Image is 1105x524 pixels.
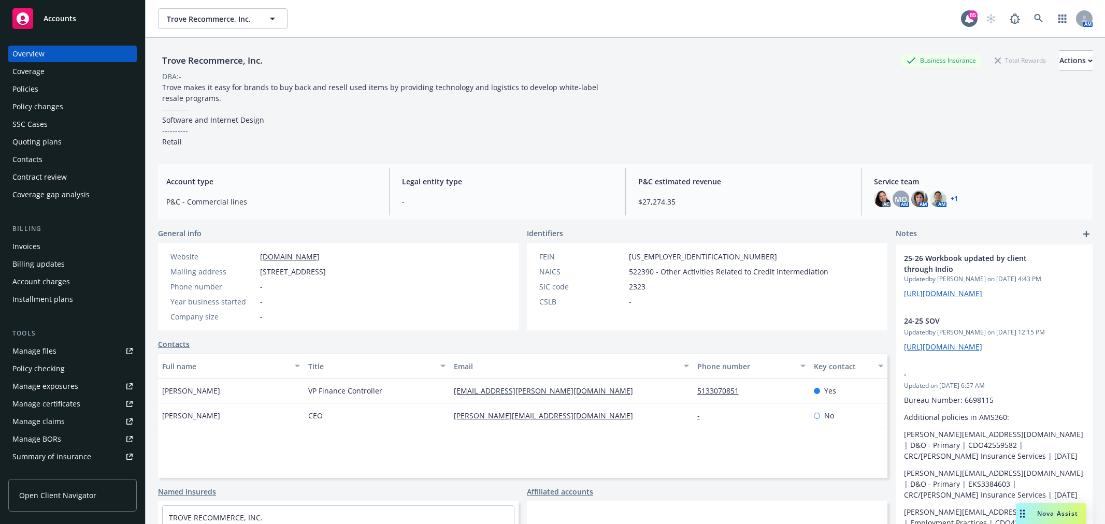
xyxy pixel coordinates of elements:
[169,513,263,522] a: TROVE RECOMMERCE, INC.
[904,395,1084,405] p: Bureau Number: 6698115
[12,413,65,430] div: Manage claims
[12,256,65,272] div: Billing updates
[308,385,382,396] span: VP Finance Controller
[930,191,946,207] img: photo
[162,385,220,396] span: [PERSON_NAME]
[12,291,73,308] div: Installment plans
[896,244,1093,307] div: 25-26 Workbook updated by client through IndioUpdatedby [PERSON_NAME] on [DATE] 4:43 PM[URL][DOMA...
[8,134,137,150] a: Quoting plans
[8,116,137,133] a: SSC Cases
[12,63,45,80] div: Coverage
[162,410,220,421] span: [PERSON_NAME]
[308,410,323,421] span: CEO
[12,81,38,97] div: Policies
[1037,509,1078,518] span: Nova Assist
[454,361,677,372] div: Email
[904,253,1057,274] span: 25-26 Workbook updated by client through Indio
[166,176,377,187] span: Account type
[1028,8,1049,29] a: Search
[539,251,625,262] div: FEIN
[904,342,982,352] a: [URL][DOMAIN_NAME]
[158,339,190,350] a: Contacts
[989,54,1051,67] div: Total Rewards
[454,386,641,396] a: [EMAIL_ADDRESS][PERSON_NAME][DOMAIN_NAME]
[8,63,137,80] a: Coverage
[8,4,137,33] a: Accounts
[260,281,263,292] span: -
[8,186,137,203] a: Coverage gap analysis
[44,14,76,23] span: Accounts
[8,256,137,272] a: Billing updates
[904,468,1084,500] p: [PERSON_NAME][EMAIL_ADDRESS][DOMAIN_NAME] | D&O - Primary | EKS3384603 | CRC/[PERSON_NAME] Insura...
[8,343,137,359] a: Manage files
[454,411,641,420] a: [PERSON_NAME][EMAIL_ADDRESS][DOMAIN_NAME]
[170,296,256,307] div: Year business started
[901,54,981,67] div: Business Insurance
[629,251,777,262] span: [US_EMPLOYER_IDENTIFICATION_NUMBER]
[638,176,849,187] span: P&C estimated revenue
[158,8,288,29] button: Trove Recommerce, Inc.
[158,354,304,379] button: Full name
[8,328,137,339] div: Tools
[1059,51,1093,70] div: Actions
[170,266,256,277] div: Mailing address
[12,98,63,115] div: Policy changes
[8,98,137,115] a: Policy changes
[968,10,978,20] div: 85
[1016,503,1029,524] div: Drag to move
[896,228,917,240] span: Notes
[539,281,625,292] div: SIC code
[170,251,256,262] div: Website
[8,413,137,430] a: Manage claims
[402,196,612,207] span: -
[981,8,1001,29] a: Start snowing
[8,46,137,62] a: Overview
[158,228,202,239] span: General info
[629,266,828,277] span: 522390 - Other Activities Related to Credit Intermediation
[260,311,263,322] span: -
[638,196,849,207] span: $27,274.35
[402,176,612,187] span: Legal entity type
[814,361,872,372] div: Key contact
[697,411,708,420] a: -
[8,81,137,97] a: Policies
[260,252,320,261] a: [DOMAIN_NAME]
[810,354,887,379] button: Key contact
[166,196,377,207] span: P&C - Commercial lines
[12,396,80,412] div: Manage certificates
[895,194,907,205] span: MQ
[1004,8,1025,29] a: Report a Bug
[539,296,625,307] div: CSLB
[697,361,794,372] div: Phone number
[450,354,693,379] button: Email
[12,378,78,395] div: Manage exposures
[904,288,982,298] a: [URL][DOMAIN_NAME]
[12,466,79,483] div: Policy AI ingestions
[12,343,56,359] div: Manage files
[697,386,747,396] a: 5133070851
[951,196,958,202] a: +1
[629,281,645,292] span: 2323
[8,466,137,483] a: Policy AI ingestions
[12,46,45,62] div: Overview
[12,116,48,133] div: SSC Cases
[904,315,1057,326] span: 24-25 SOV
[170,311,256,322] div: Company size
[8,273,137,290] a: Account charges
[158,486,216,497] a: Named insureds
[1080,228,1093,240] a: add
[260,296,263,307] span: -
[8,360,137,377] a: Policy checking
[12,169,67,185] div: Contract review
[8,378,137,395] a: Manage exposures
[527,486,593,497] a: Affiliated accounts
[693,354,810,379] button: Phone number
[539,266,625,277] div: NAICS
[904,381,1084,390] span: Updated on [DATE] 6:57 AM
[824,385,836,396] span: Yes
[8,448,137,465] a: Summary of insurance
[8,238,137,255] a: Invoices
[162,361,289,372] div: Full name
[308,361,435,372] div: Title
